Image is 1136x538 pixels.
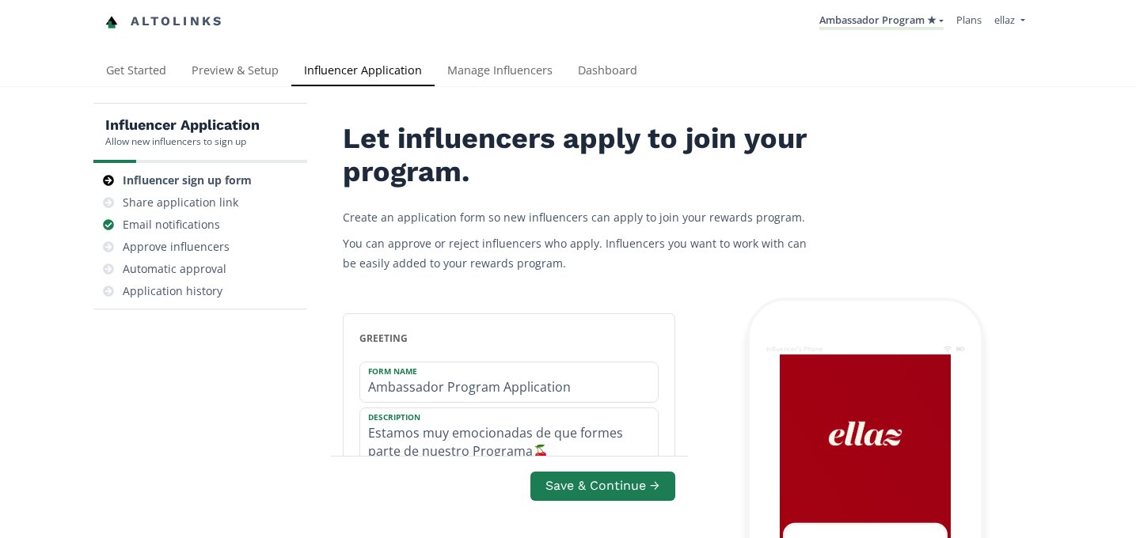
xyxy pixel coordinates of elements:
[291,56,435,88] a: Influencer Application
[105,116,260,134] h5: Influencer Application
[766,344,823,353] div: Influencer's Phone
[435,56,565,88] a: Manage Influencers
[994,13,1024,31] a: ellaz
[956,13,982,27] a: Plans
[565,56,650,88] a: Dashboard
[530,472,674,501] button: Save & Continue →
[123,195,238,210] div: Share application link
[105,9,224,35] a: Altolinks
[360,362,642,377] label: Form Name
[105,16,118,28] img: favicon-32x32.png
[123,172,252,188] div: Influencer sign up form
[123,239,230,255] div: Approve influencers
[819,13,944,30] a: Ambassador Program ★
[123,283,222,299] div: Application history
[360,408,642,422] label: Description
[93,56,179,88] a: Get Started
[105,134,260,148] div: Allow new influencers to sign up
[359,332,408,345] span: greeting
[360,408,658,467] textarea: Estamos muy emocionadas de que formes parte de nuestro Programa🍒
[343,123,818,188] h2: Let influencers apply to join your program.
[343,207,818,227] p: Create an application form so new influencers can apply to join your rewards program.
[123,261,226,277] div: Automatic approval
[179,56,291,88] a: Preview & Setup
[819,388,910,479] img: nKmKAABZpYV7
[123,217,220,233] div: Email notifications
[343,233,818,273] p: You can approve or reject influencers who apply. Influencers you want to work with can be easily ...
[994,13,1015,27] span: ellaz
